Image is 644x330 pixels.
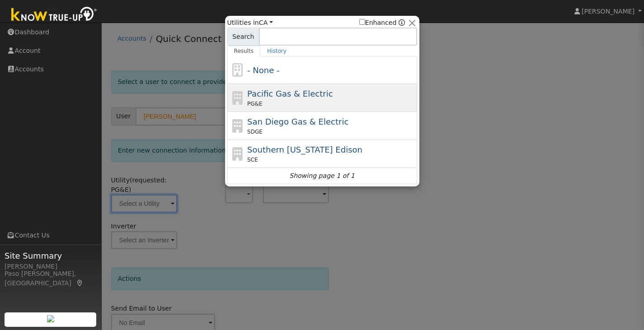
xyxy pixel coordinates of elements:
[5,262,97,271] div: [PERSON_NAME]
[247,100,262,108] span: PG&E
[5,269,97,288] div: Paso [PERSON_NAME], [GEOGRAPHIC_DATA]
[289,171,354,181] i: Showing page 1 of 1
[359,19,365,25] input: Enhanced
[47,315,54,322] img: retrieve
[247,156,258,164] span: SCE
[227,18,273,28] span: Utilities in
[247,117,348,126] span: San Diego Gas & Electric
[247,65,279,75] span: - None -
[582,8,635,15] span: [PERSON_NAME]
[7,5,102,25] img: Know True-Up
[247,145,362,154] span: Southern [US_STATE] Edison
[399,19,405,26] a: Enhanced Providers
[5,250,97,262] span: Site Summary
[259,19,273,26] a: CA
[359,18,405,28] span: Show enhanced providers
[260,46,293,56] a: History
[247,89,333,98] span: Pacific Gas & Electric
[247,128,263,136] span: SDGE
[227,46,261,56] a: Results
[76,279,84,287] a: Map
[359,18,397,28] label: Enhanced
[227,28,259,46] span: Search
